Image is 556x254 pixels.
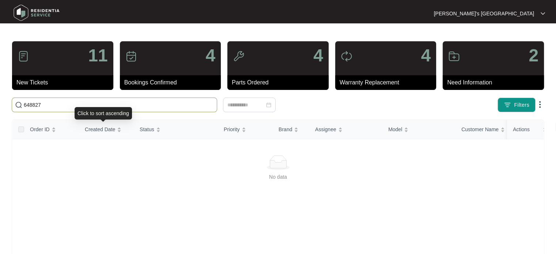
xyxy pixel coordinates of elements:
[24,101,214,109] input: Search by Order Id, Assignee Name, Customer Name, Brand and Model
[448,50,460,62] img: icon
[341,50,352,62] img: icon
[504,101,511,109] img: filter icon
[232,78,329,87] p: Parts Ordered
[85,125,115,133] span: Created Date
[134,120,218,139] th: Status
[498,98,536,112] button: filter iconFilters
[233,50,245,62] img: icon
[529,47,538,64] p: 2
[16,78,113,87] p: New Tickets
[507,120,544,139] th: Actions
[273,120,309,139] th: Brand
[455,120,529,139] th: Customer Name
[434,10,534,17] p: [PERSON_NAME]'s [GEOGRAPHIC_DATA]
[315,125,336,133] span: Assignee
[309,120,382,139] th: Assignee
[514,101,529,109] span: Filters
[124,78,221,87] p: Bookings Confirmed
[218,120,273,139] th: Priority
[24,120,79,139] th: Order ID
[382,120,455,139] th: Model
[279,125,292,133] span: Brand
[125,50,137,62] img: icon
[224,125,240,133] span: Priority
[205,47,215,64] p: 4
[421,47,431,64] p: 4
[75,107,132,120] div: Click to sort ascending
[30,125,50,133] span: Order ID
[447,78,544,87] p: Need Information
[536,100,544,109] img: dropdown arrow
[79,120,134,139] th: Created Date
[541,12,545,15] img: dropdown arrow
[18,50,29,62] img: icon
[388,125,402,133] span: Model
[140,125,154,133] span: Status
[313,47,323,64] p: 4
[461,125,499,133] span: Customer Name
[15,101,22,109] img: search-icon
[88,47,107,64] p: 11
[340,78,436,87] p: Warranty Replacement
[11,2,62,24] img: residentia service logo
[21,173,535,181] div: No data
